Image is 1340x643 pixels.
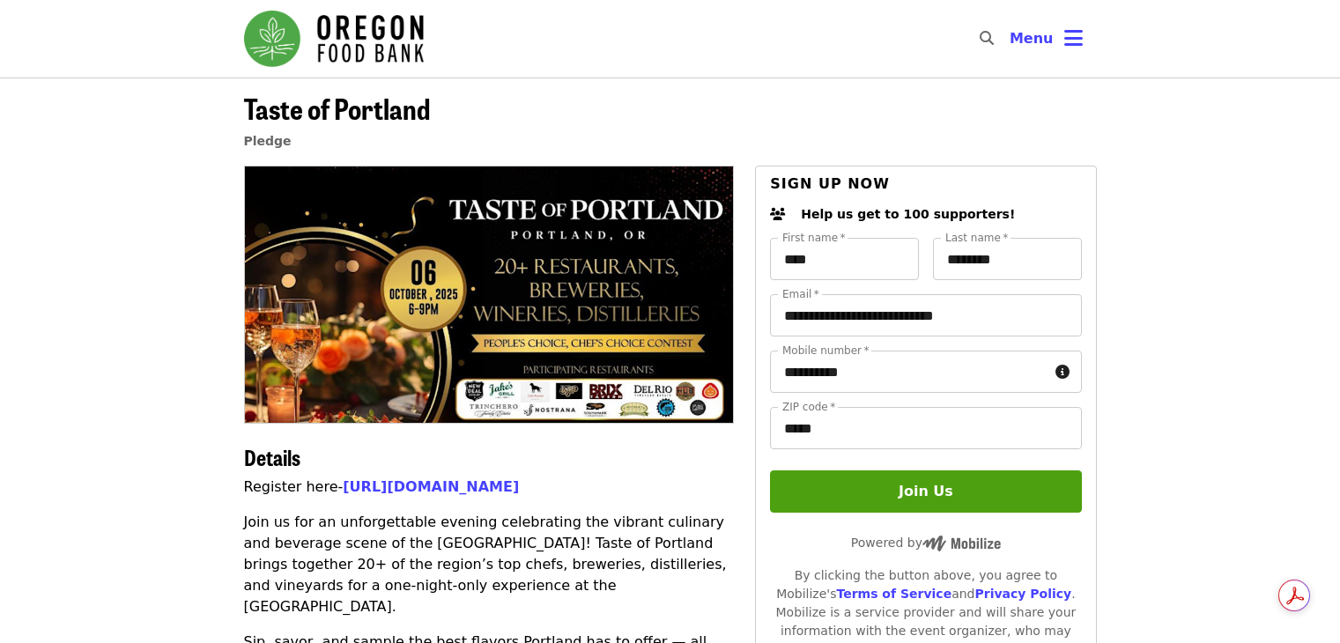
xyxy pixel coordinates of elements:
i: circle-info icon [1055,364,1070,381]
button: Join Us [770,470,1081,513]
span: Menu [1010,30,1054,47]
input: Last name [933,238,1082,280]
p: Register here- [244,477,735,498]
img: Oregon Food Bank - Home [244,11,424,67]
span: Taste of Portland [244,87,430,129]
img: Powered by Mobilize [922,536,1001,551]
input: Search [1004,18,1018,60]
button: Toggle account menu [996,18,1097,60]
span: Powered by [851,536,1001,550]
i: search icon [980,30,994,47]
img: Taste of Portland organized by Oregon Food Bank [245,166,734,422]
label: Mobile number [782,345,869,356]
i: bars icon [1064,26,1083,51]
i: users icon [770,207,786,222]
input: First name [770,238,919,280]
input: Email [770,294,1081,336]
span: Details [244,441,300,472]
label: Last name [945,233,1008,243]
a: Privacy Policy [974,587,1071,601]
span: Help us get to 100 supporters! [801,207,1015,221]
a: [URL][DOMAIN_NAME] [343,478,519,495]
p: Join us for an unforgettable evening celebrating the vibrant culinary and beverage scene of the [... [244,512,735,617]
input: ZIP code [770,407,1081,449]
a: Terms of Service [836,587,951,601]
span: Sign up now [770,175,890,192]
label: ZIP code [782,402,835,412]
label: Email [782,289,819,299]
label: First name [782,233,846,243]
input: Mobile number [770,351,1048,393]
a: Pledge [244,134,292,148]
